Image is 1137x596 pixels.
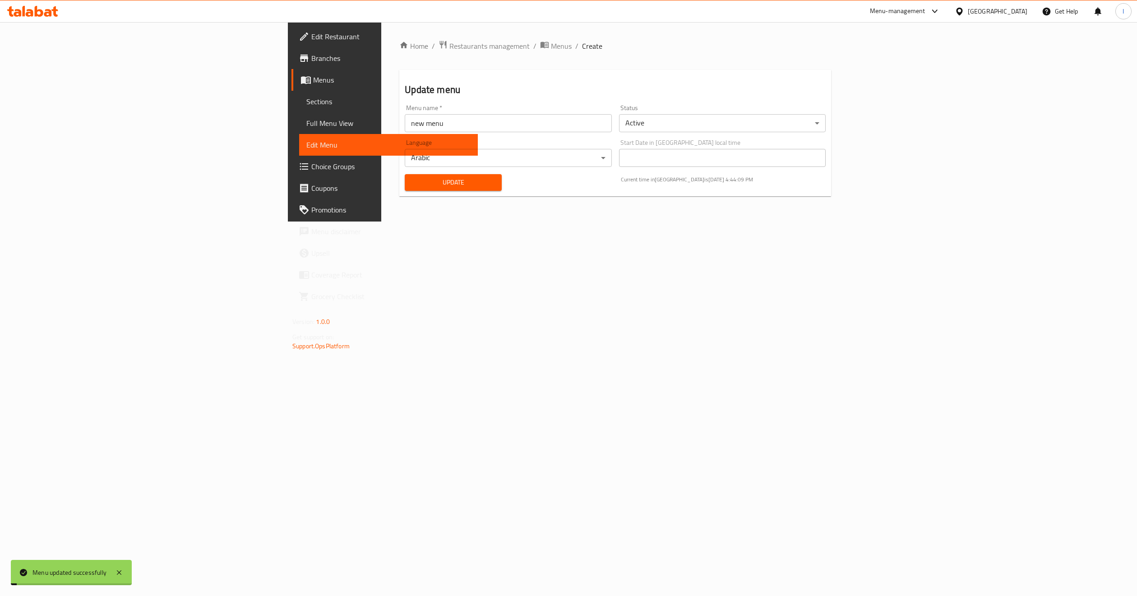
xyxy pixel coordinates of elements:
span: 1.0.0 [316,316,330,328]
span: Grocery Checklist [311,291,471,302]
a: Edit Restaurant [291,26,478,47]
div: [GEOGRAPHIC_DATA] [968,6,1027,16]
a: Upsell [291,242,478,264]
p: Current time in [GEOGRAPHIC_DATA] is [DATE] 4:44:09 PM [621,176,826,184]
a: Choice Groups [291,156,478,177]
span: I [1123,6,1124,16]
a: Menus [291,69,478,91]
a: Coverage Report [291,264,478,286]
span: Menu disclaimer [311,226,471,237]
a: Full Menu View [299,112,478,134]
span: Upsell [311,248,471,259]
a: Sections [299,91,478,112]
span: Get support on: [292,331,334,343]
a: Menu disclaimer [291,221,478,242]
li: / [533,41,536,51]
div: Menu-management [870,6,925,17]
a: Support.OpsPlatform [292,340,350,352]
span: Create [582,41,602,51]
span: Update [412,177,495,188]
span: Edit Menu [306,139,471,150]
span: Menus [313,74,471,85]
span: Sections [306,96,471,107]
span: Restaurants management [449,41,530,51]
span: Coupons [311,183,471,194]
span: Promotions [311,204,471,215]
li: / [575,41,578,51]
a: Grocery Checklist [291,286,478,307]
nav: breadcrumb [399,40,831,52]
a: Promotions [291,199,478,221]
input: Please enter Menu name [405,114,611,132]
a: Menus [540,40,572,52]
div: Active [619,114,826,132]
span: Version: [292,316,314,328]
a: Coupons [291,177,478,199]
span: Branches [311,53,471,64]
span: Menus [551,41,572,51]
span: Edit Restaurant [311,31,471,42]
span: Choice Groups [311,161,471,172]
h2: Update menu [405,83,826,97]
span: Full Menu View [306,118,471,129]
div: Menu updated successfully [32,568,106,578]
button: Update [405,174,502,191]
div: Arabic [405,149,611,167]
a: Edit Menu [299,134,478,156]
span: Coverage Report [311,269,471,280]
a: Restaurants management [439,40,530,52]
a: Branches [291,47,478,69]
